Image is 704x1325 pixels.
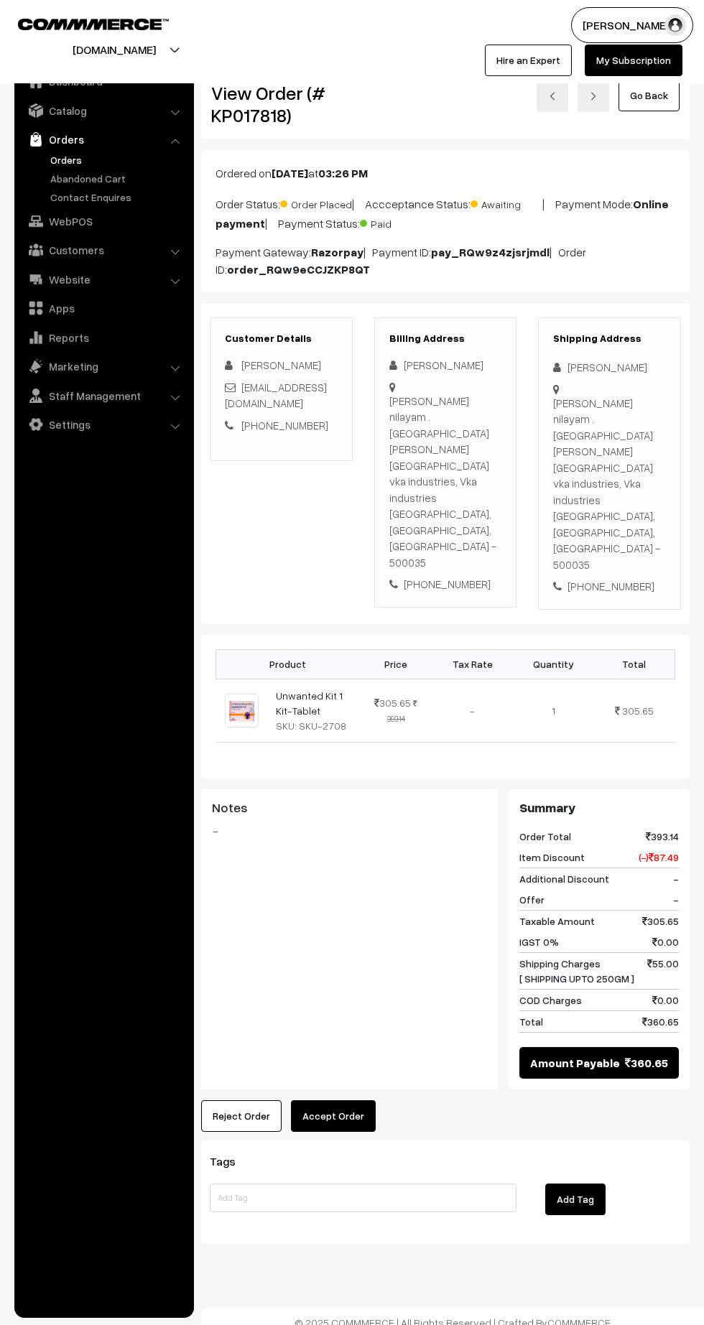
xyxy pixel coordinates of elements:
[519,934,559,949] span: IGST 0%
[664,14,686,36] img: user
[646,829,679,844] span: 393.14
[216,193,675,232] p: Order Status: | Accceptance Status: | Payment Mode: | Payment Status:
[225,694,259,727] img: UNWANTED KIT.jpeg
[47,152,189,167] a: Orders
[389,393,502,571] div: [PERSON_NAME] nilayam . [GEOGRAPHIC_DATA][PERSON_NAME] [GEOGRAPHIC_DATA] vka industries, Vka indu...
[513,649,593,679] th: Quantity
[291,1100,376,1132] button: Accept Order
[216,243,675,278] p: Payment Gateway: | Payment ID: | Order ID:
[652,992,679,1008] span: 0.00
[642,1014,679,1029] span: 360.65
[519,992,582,1008] span: COD Charges
[652,934,679,949] span: 0.00
[625,1054,668,1071] span: 360.65
[276,718,351,733] div: SKU: SKU-2708
[519,956,634,986] span: Shipping Charges [ SHIPPING UPTO 250GM ]
[432,679,513,742] td: -
[552,705,555,717] span: 1
[18,295,189,321] a: Apps
[673,871,679,886] span: -
[18,126,189,152] a: Orders
[18,412,189,437] a: Settings
[311,245,363,259] b: Razorpay
[619,80,680,111] a: Go Back
[647,956,679,986] span: 55.00
[360,213,432,231] span: Paid
[374,697,411,709] span: 305.65
[216,649,360,679] th: Product
[389,357,502,373] div: [PERSON_NAME]
[18,208,189,234] a: WebPOS
[519,850,585,865] span: Item Discount
[545,1184,606,1215] button: Add Tag
[432,649,513,679] th: Tax Rate
[519,892,545,907] span: Offer
[47,171,189,186] a: Abandoned Cart
[639,850,679,865] span: (-) 87.49
[225,381,327,410] a: [EMAIL_ADDRESS][DOMAIN_NAME]
[47,190,189,205] a: Contact Enquires
[553,359,666,376] div: [PERSON_NAME]
[212,800,487,816] h3: Notes
[225,333,338,345] h3: Customer Details
[530,1054,620,1071] span: Amount Payable
[622,705,654,717] span: 305.65
[216,164,675,182] p: Ordered on at
[389,576,502,592] div: [PHONE_NUMBER]
[519,829,571,844] span: Order Total
[280,193,352,212] span: Order Placed
[227,262,370,276] b: order_RQw9eCCJZKP8QT
[18,383,189,409] a: Staff Management
[212,822,487,840] blockquote: -
[211,82,353,126] h2: View Order (# KP017818)
[241,419,328,432] a: [PHONE_NUMBER]
[389,333,502,345] h3: Billing Address
[519,913,595,929] span: Taxable Amount
[22,32,206,68] button: [DOMAIN_NAME]
[210,1184,517,1212] input: Add Tag
[431,245,550,259] b: pay_RQw9z4zjsrjmdl
[485,45,572,76] a: Hire an Expert
[519,871,609,886] span: Additional Discount
[548,92,557,101] img: left-arrow.png
[471,193,542,212] span: Awaiting
[519,1014,543,1029] span: Total
[673,892,679,907] span: -
[276,689,343,717] a: Unwanted Kit 1 Kit-Tablet
[18,98,189,124] a: Catalog
[360,649,432,679] th: Price
[210,1154,253,1168] span: Tags
[272,166,308,180] b: [DATE]
[553,578,666,595] div: [PHONE_NUMBER]
[585,45,682,76] a: My Subscription
[589,92,598,101] img: right-arrow.png
[201,1100,282,1132] button: Reject Order
[18,325,189,350] a: Reports
[18,237,189,263] a: Customers
[571,7,693,43] button: [PERSON_NAME]
[18,14,144,32] a: COMMMERCE
[18,19,169,29] img: COMMMERCE
[18,266,189,292] a: Website
[553,333,666,345] h3: Shipping Address
[519,800,679,816] h3: Summary
[593,649,675,679] th: Total
[553,395,666,573] div: [PERSON_NAME] nilayam . [GEOGRAPHIC_DATA][PERSON_NAME] [GEOGRAPHIC_DATA] vka industries, Vka indu...
[18,353,189,379] a: Marketing
[318,166,368,180] b: 03:26 PM
[241,358,321,371] span: [PERSON_NAME]
[642,913,679,929] span: 305.65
